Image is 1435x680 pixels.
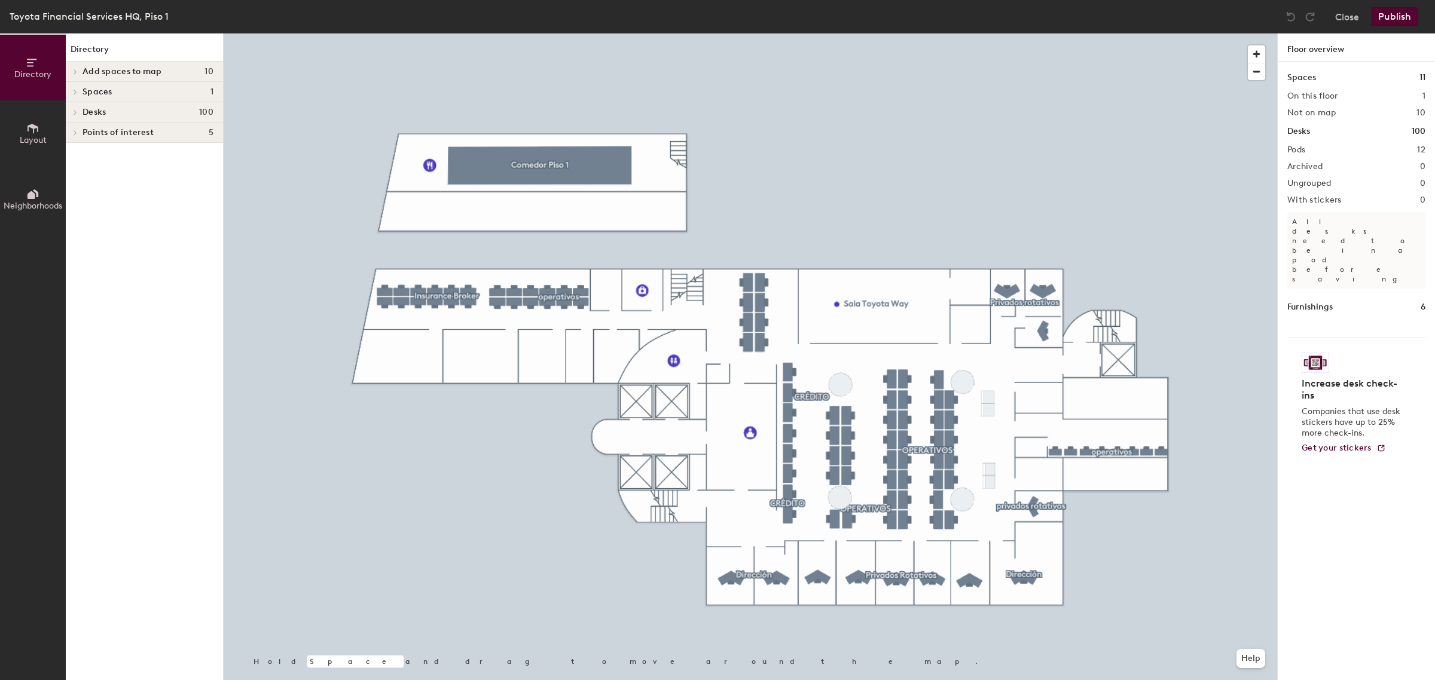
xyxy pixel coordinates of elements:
h2: Archived [1287,162,1323,171]
img: Undo [1285,11,1297,23]
h2: Ungrouped [1287,179,1332,188]
h2: 0 [1420,162,1425,171]
h1: Directory [66,43,223,62]
span: Directory [14,69,51,79]
h1: Floor overview [1278,33,1435,62]
span: Points of interest [83,128,154,137]
h1: 6 [1421,301,1425,314]
h2: 1 [1422,91,1425,101]
span: Neighborhoods [4,201,62,211]
a: Get your stickers [1302,443,1386,454]
h2: 0 [1420,179,1425,188]
h1: Desks [1287,125,1310,138]
h1: Spaces [1287,71,1316,84]
button: Close [1335,7,1359,26]
h1: 11 [1419,71,1425,84]
span: Spaces [83,87,112,97]
h2: 12 [1417,145,1425,155]
span: Add spaces to map [83,67,162,76]
button: Help [1236,649,1265,668]
span: 100 [199,108,213,117]
span: Layout [20,135,47,145]
span: 1 [210,87,213,97]
h2: With stickers [1287,195,1342,205]
img: Redo [1304,11,1316,23]
h2: On this floor [1287,91,1338,101]
h1: 100 [1412,125,1425,138]
h4: Increase desk check-ins [1302,378,1404,402]
img: Sticker logo [1302,353,1329,373]
span: Desks [83,108,106,117]
div: Toyota Financial Services HQ, Piso 1 [10,9,169,24]
h2: Pods [1287,145,1305,155]
p: All desks need to be in a pod before saving [1287,212,1425,289]
h2: 10 [1416,108,1425,118]
span: 5 [209,128,213,137]
p: Companies that use desk stickers have up to 25% more check-ins. [1302,406,1404,439]
span: Get your stickers [1302,443,1372,453]
button: Publish [1371,7,1418,26]
h1: Furnishings [1287,301,1333,314]
span: 10 [204,67,213,76]
h2: Not on map [1287,108,1336,118]
h2: 0 [1420,195,1425,205]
